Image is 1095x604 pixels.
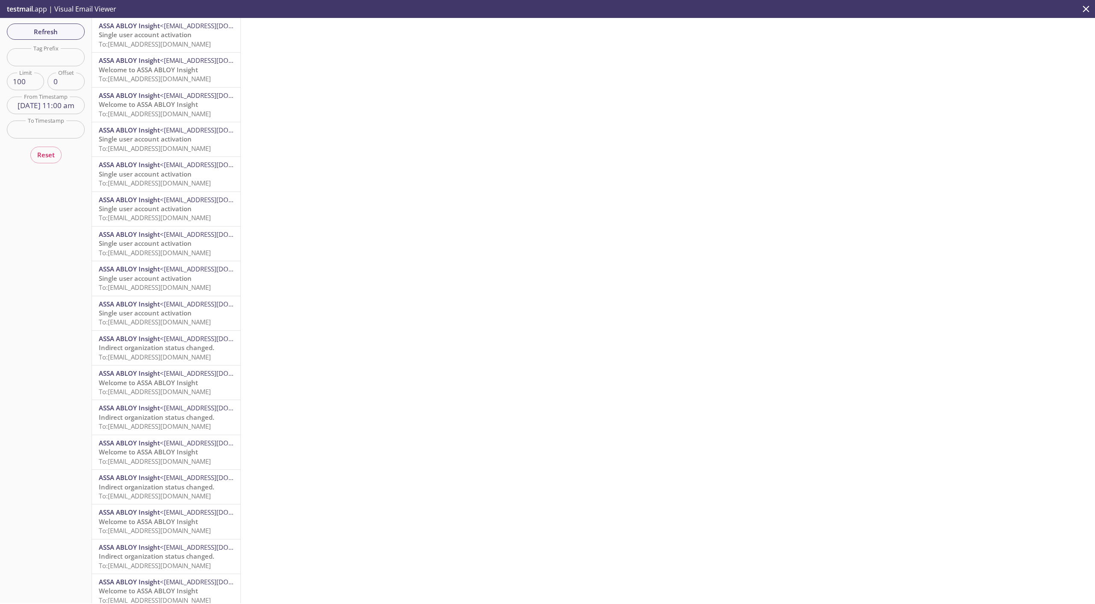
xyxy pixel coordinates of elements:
[99,508,160,516] span: ASSA ABLOY Insight
[99,492,211,500] span: To: [EMAIL_ADDRESS][DOMAIN_NAME]
[99,74,211,83] span: To: [EMAIL_ADDRESS][DOMAIN_NAME]
[99,343,214,352] span: Indirect organization status changed.
[99,517,198,526] span: Welcome to ASSA ABLOY Insight
[99,318,211,326] span: To: [EMAIL_ADDRESS][DOMAIN_NAME]
[160,160,271,169] span: <[EMAIL_ADDRESS][DOMAIN_NAME]>
[92,53,240,87] div: ASSA ABLOY Insight<[EMAIL_ADDRESS][DOMAIN_NAME]>Welcome to ASSA ABLOY InsightTo:[EMAIL_ADDRESS][D...
[99,439,160,447] span: ASSA ABLOY Insight
[92,435,240,469] div: ASSA ABLOY Insight<[EMAIL_ADDRESS][DOMAIN_NAME]>Welcome to ASSA ABLOY InsightTo:[EMAIL_ADDRESS][D...
[99,586,198,595] span: Welcome to ASSA ABLOY Insight
[99,144,211,153] span: To: [EMAIL_ADDRESS][DOMAIN_NAME]
[92,539,240,574] div: ASSA ABLOY Insight<[EMAIL_ADDRESS][DOMAIN_NAME]>Indirect organization status changed.To:[EMAIL_AD...
[92,18,240,52] div: ASSA ABLOY Insight<[EMAIL_ADDRESS][DOMAIN_NAME]>Single user account activationTo:[EMAIL_ADDRESS][...
[99,100,198,109] span: Welcome to ASSA ABLOY Insight
[160,369,271,377] span: <[EMAIL_ADDRESS][DOMAIN_NAME]>
[99,239,192,247] span: Single user account activation
[99,283,211,292] span: To: [EMAIL_ADDRESS][DOMAIN_NAME]
[92,400,240,434] div: ASSA ABLOY Insight<[EMAIL_ADDRESS][DOMAIN_NAME]>Indirect organization status changed.To:[EMAIL_AD...
[99,526,211,535] span: To: [EMAIL_ADDRESS][DOMAIN_NAME]
[99,195,160,204] span: ASSA ABLOY Insight
[99,543,160,551] span: ASSA ABLOY Insight
[99,204,192,213] span: Single user account activation
[99,265,160,273] span: ASSA ABLOY Insight
[92,88,240,122] div: ASSA ABLOY Insight<[EMAIL_ADDRESS][DOMAIN_NAME]>Welcome to ASSA ABLOY InsightTo:[EMAIL_ADDRESS][D...
[92,157,240,191] div: ASSA ABLOY Insight<[EMAIL_ADDRESS][DOMAIN_NAME]>Single user account activationTo:[EMAIL_ADDRESS][...
[99,248,211,257] span: To: [EMAIL_ADDRESS][DOMAIN_NAME]
[99,353,211,361] span: To: [EMAIL_ADDRESS][DOMAIN_NAME]
[99,577,160,586] span: ASSA ABLOY Insight
[160,300,271,308] span: <[EMAIL_ADDRESS][DOMAIN_NAME]>
[99,378,198,387] span: Welcome to ASSA ABLOY Insight
[92,122,240,156] div: ASSA ABLOY Insight<[EMAIL_ADDRESS][DOMAIN_NAME]>Single user account activationTo:[EMAIL_ADDRESS][...
[99,413,214,421] span: Indirect organization status changed.
[99,40,211,48] span: To: [EMAIL_ADDRESS][DOMAIN_NAME]
[99,300,160,308] span: ASSA ABLOY Insight
[99,334,160,343] span: ASSA ABLOY Insight
[99,483,214,491] span: Indirect organization status changed.
[99,213,211,222] span: To: [EMAIL_ADDRESS][DOMAIN_NAME]
[160,265,271,273] span: <[EMAIL_ADDRESS][DOMAIN_NAME]>
[92,261,240,295] div: ASSA ABLOY Insight<[EMAIL_ADDRESS][DOMAIN_NAME]>Single user account activationTo:[EMAIL_ADDRESS][...
[37,149,55,160] span: Reset
[99,552,214,560] span: Indirect organization status changed.
[99,457,211,466] span: To: [EMAIL_ADDRESS][DOMAIN_NAME]
[7,4,33,14] span: testmail
[92,227,240,261] div: ASSA ABLOY Insight<[EMAIL_ADDRESS][DOMAIN_NAME]>Single user account activationTo:[EMAIL_ADDRESS][...
[160,334,271,343] span: <[EMAIL_ADDRESS][DOMAIN_NAME]>
[92,470,240,504] div: ASSA ABLOY Insight<[EMAIL_ADDRESS][DOMAIN_NAME]>Indirect organization status changed.To:[EMAIL_AD...
[160,21,271,30] span: <[EMAIL_ADDRESS][DOMAIN_NAME]>
[99,404,160,412] span: ASSA ABLOY Insight
[92,365,240,400] div: ASSA ABLOY Insight<[EMAIL_ADDRESS][DOMAIN_NAME]>Welcome to ASSA ABLOY InsightTo:[EMAIL_ADDRESS][D...
[7,24,85,40] button: Refresh
[160,56,271,65] span: <[EMAIL_ADDRESS][DOMAIN_NAME]>
[160,439,271,447] span: <[EMAIL_ADDRESS][DOMAIN_NAME]>
[99,274,192,283] span: Single user account activation
[99,561,211,570] span: To: [EMAIL_ADDRESS][DOMAIN_NAME]
[92,331,240,365] div: ASSA ABLOY Insight<[EMAIL_ADDRESS][DOMAIN_NAME]>Indirect organization status changed.To:[EMAIL_AD...
[99,160,160,169] span: ASSA ABLOY Insight
[99,135,192,143] span: Single user account activation
[160,577,271,586] span: <[EMAIL_ADDRESS][DOMAIN_NAME]>
[99,369,160,377] span: ASSA ABLOY Insight
[160,230,271,239] span: <[EMAIL_ADDRESS][DOMAIN_NAME]>
[14,26,78,37] span: Refresh
[99,30,192,39] span: Single user account activation
[99,126,160,134] span: ASSA ABLOY Insight
[99,109,211,118] span: To: [EMAIL_ADDRESS][DOMAIN_NAME]
[99,91,160,100] span: ASSA ABLOY Insight
[99,309,192,317] span: Single user account activation
[160,473,271,482] span: <[EMAIL_ADDRESS][DOMAIN_NAME]>
[160,404,271,412] span: <[EMAIL_ADDRESS][DOMAIN_NAME]>
[160,91,271,100] span: <[EMAIL_ADDRESS][DOMAIN_NAME]>
[160,543,271,551] span: <[EMAIL_ADDRESS][DOMAIN_NAME]>
[160,508,271,516] span: <[EMAIL_ADDRESS][DOMAIN_NAME]>
[92,504,240,539] div: ASSA ABLOY Insight<[EMAIL_ADDRESS][DOMAIN_NAME]>Welcome to ASSA ABLOY InsightTo:[EMAIL_ADDRESS][D...
[99,56,160,65] span: ASSA ABLOY Insight
[30,147,62,163] button: Reset
[92,296,240,330] div: ASSA ABLOY Insight<[EMAIL_ADDRESS][DOMAIN_NAME]>Single user account activationTo:[EMAIL_ADDRESS][...
[99,230,160,239] span: ASSA ABLOY Insight
[99,179,211,187] span: To: [EMAIL_ADDRESS][DOMAIN_NAME]
[99,65,198,74] span: Welcome to ASSA ABLOY Insight
[99,422,211,430] span: To: [EMAIL_ADDRESS][DOMAIN_NAME]
[99,448,198,456] span: Welcome to ASSA ABLOY Insight
[99,473,160,482] span: ASSA ABLOY Insight
[160,195,271,204] span: <[EMAIL_ADDRESS][DOMAIN_NAME]>
[92,192,240,226] div: ASSA ABLOY Insight<[EMAIL_ADDRESS][DOMAIN_NAME]>Single user account activationTo:[EMAIL_ADDRESS][...
[99,21,160,30] span: ASSA ABLOY Insight
[99,387,211,396] span: To: [EMAIL_ADDRESS][DOMAIN_NAME]
[160,126,271,134] span: <[EMAIL_ADDRESS][DOMAIN_NAME]>
[99,170,192,178] span: Single user account activation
